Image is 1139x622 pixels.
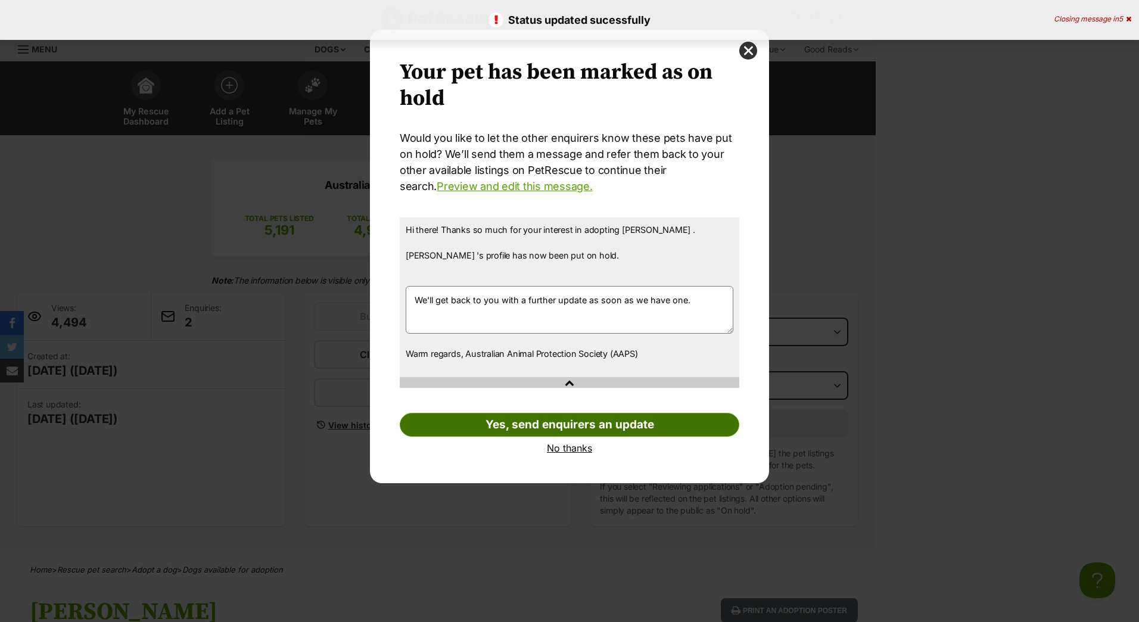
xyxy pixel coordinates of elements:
p: Status updated sucessfully [12,12,1127,28]
textarea: We'll get back to you with a further update as soon as we have one. [406,286,733,334]
a: No thanks [400,443,739,453]
button: close [739,42,757,60]
a: Preview and edit this message. [437,180,592,192]
div: Closing message in [1054,15,1131,23]
span: 5 [1119,14,1123,23]
h2: Your pet has been marked as on hold [400,60,739,112]
p: Warm regards, Australian Animal Protection Society (AAPS) [406,347,733,360]
p: Would you like to let the other enquirers know these pets have put on hold? We’ll send them a mes... [400,130,739,194]
a: Yes, send enquirers an update [400,413,739,437]
p: Hi there! Thanks so much for your interest in adopting [PERSON_NAME] . [PERSON_NAME] 's profile h... [406,223,733,275]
